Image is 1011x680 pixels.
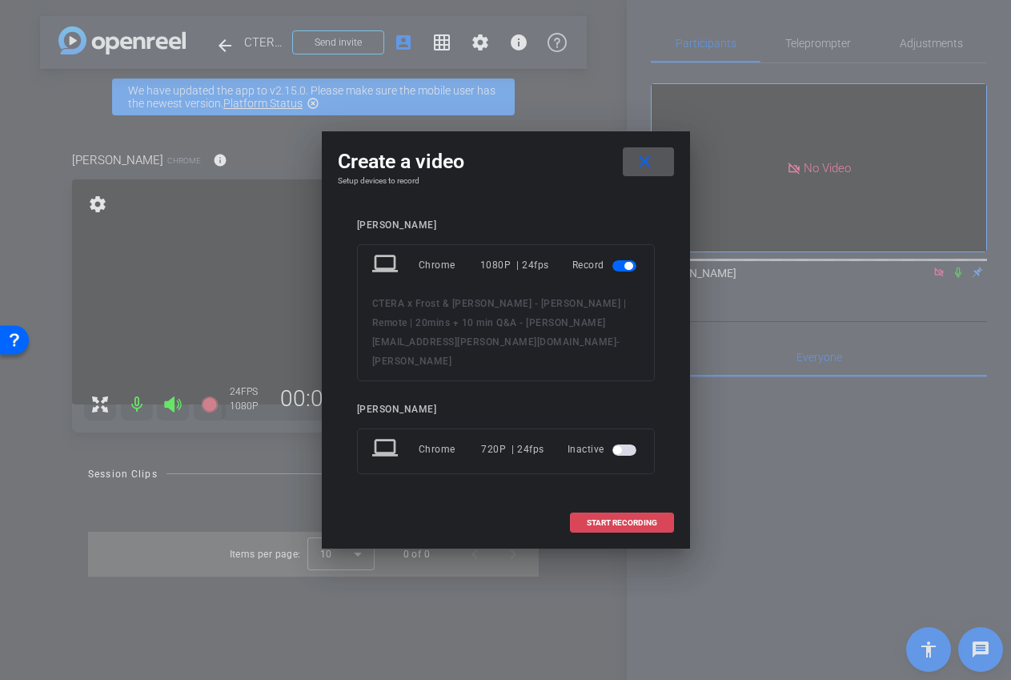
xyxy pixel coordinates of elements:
[372,298,627,348] span: CTERA x Frost & [PERSON_NAME] - [PERSON_NAME] | Remote | 20mins + 10 min Q&A - [PERSON_NAME][EMAI...
[372,251,401,280] mat-icon: laptop
[616,336,620,348] span: -
[635,152,655,172] mat-icon: close
[372,356,452,367] span: [PERSON_NAME]
[338,176,674,186] h4: Setup devices to record
[338,147,674,176] div: Create a video
[357,219,655,231] div: [PERSON_NAME]
[570,513,674,533] button: START RECORDING
[372,435,401,464] mat-icon: laptop
[587,519,657,527] span: START RECORDING
[481,435,544,464] div: 720P | 24fps
[419,435,482,464] div: Chrome
[419,251,480,280] div: Chrome
[357,404,655,416] div: [PERSON_NAME]
[572,251,640,280] div: Record
[568,435,640,464] div: Inactive
[480,251,549,280] div: 1080P | 24fps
